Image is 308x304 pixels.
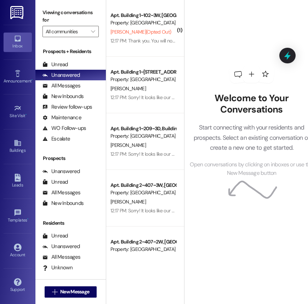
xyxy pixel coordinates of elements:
div: Apt. Building 1~102~3W, [GEOGRAPHIC_DATA] [110,12,176,19]
span: • [32,78,33,82]
a: Leads [4,172,32,191]
span: New Message [60,288,89,296]
div: Maintenance [42,114,81,121]
a: Support [4,276,32,295]
div: Prospects + Residents [35,48,106,55]
span: • [27,217,28,222]
a: Account [4,241,32,260]
div: Escalate [42,135,70,143]
span: [PERSON_NAME] (Opted Out) [110,29,171,35]
div: Apt. Building 2~407~3W, [GEOGRAPHIC_DATA] [110,182,176,189]
span: [PERSON_NAME] [110,199,146,205]
div: Property: [GEOGRAPHIC_DATA] [110,246,176,253]
a: Inbox [4,33,32,52]
input: All communities [46,26,87,37]
div: Review follow-ups [42,103,92,111]
div: All Messages [42,82,80,90]
div: Apt. Building 1~[STREET_ADDRESS] [110,68,176,76]
img: ResiDesk Logo [10,6,25,19]
button: New Message [45,286,97,298]
a: Site Visit • [4,102,32,121]
label: Viewing conversations for [42,7,99,26]
i:  [91,29,95,34]
div: All Messages [42,253,80,261]
div: Residents [35,219,106,227]
div: Property: [GEOGRAPHIC_DATA] [110,76,176,83]
div: Unread [42,61,68,68]
div: New Inbounds [42,93,84,100]
div: Unanswered [42,243,80,250]
div: Property: [GEOGRAPHIC_DATA] [110,19,176,27]
div: Unanswered [42,71,80,79]
div: Prospects [35,155,106,162]
div: Unread [42,178,68,186]
span: • [25,112,27,117]
span: [PERSON_NAME] [110,85,146,92]
div: Unknown [42,264,73,271]
a: Buildings [4,137,32,156]
a: Templates • [4,207,32,226]
div: New Inbounds [42,200,84,207]
div: Apt. Building 1~209~3D, Building [GEOGRAPHIC_DATA] [110,125,176,132]
div: WO Follow-ups [42,125,86,132]
div: All Messages [42,189,80,196]
div: Apt. Building 2~407~2W, [GEOGRAPHIC_DATA] [110,238,176,246]
div: Property: [GEOGRAPHIC_DATA] [110,132,176,140]
div: Property: [GEOGRAPHIC_DATA] [110,189,176,196]
div: Unread [42,232,68,240]
span: [PERSON_NAME] [110,142,146,148]
div: Unanswered [42,168,80,175]
i:  [52,289,57,295]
